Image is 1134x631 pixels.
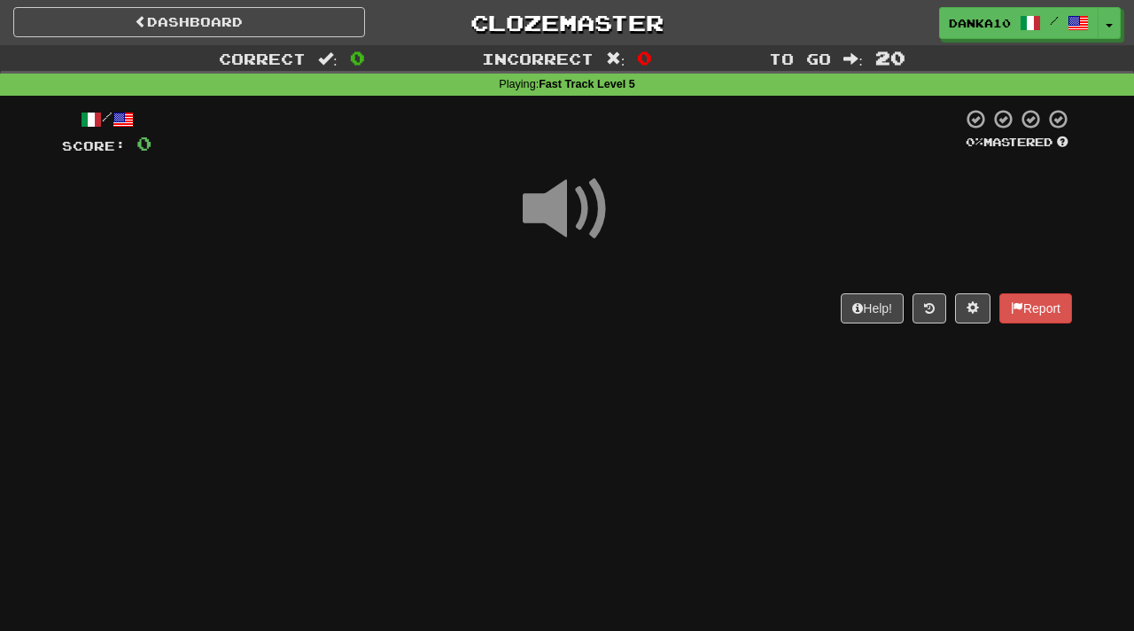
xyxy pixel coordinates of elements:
[913,293,946,323] button: Round history (alt+y)
[637,47,652,68] span: 0
[13,7,365,37] a: Dashboard
[962,135,1072,151] div: Mastered
[392,7,743,38] a: Clozemaster
[482,50,594,67] span: Incorrect
[350,47,365,68] span: 0
[999,293,1072,323] button: Report
[843,51,863,66] span: :
[949,15,1011,31] span: Danka10
[769,50,831,67] span: To go
[875,47,905,68] span: 20
[318,51,338,66] span: :
[62,138,126,153] span: Score:
[539,78,635,90] strong: Fast Track Level 5
[62,108,151,130] div: /
[606,51,625,66] span: :
[136,132,151,154] span: 0
[841,293,904,323] button: Help!
[966,135,983,149] span: 0 %
[939,7,1099,39] a: Danka10 /
[219,50,306,67] span: Correct
[1050,14,1059,27] span: /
